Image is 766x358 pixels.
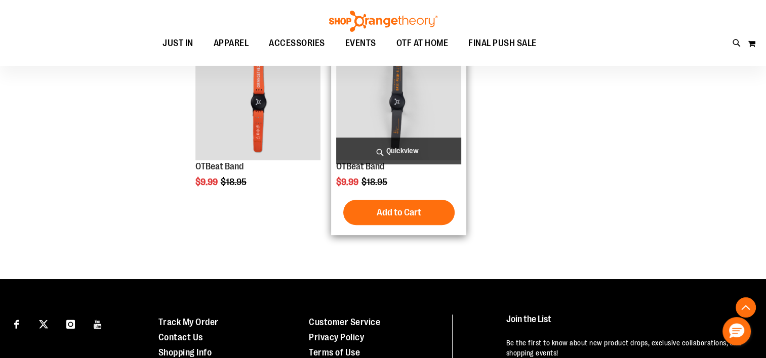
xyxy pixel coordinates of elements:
[386,32,459,55] a: OTF AT HOME
[506,338,746,358] p: Be the first to know about new product drops, exclusive collaborations, and shopping events!
[345,32,376,55] span: EVENTS
[39,320,48,329] img: Twitter
[377,207,421,218] span: Add to Cart
[195,35,320,162] a: OTBeat BandSALE
[8,315,25,332] a: Visit our Facebook page
[152,32,204,55] a: JUST IN
[468,32,537,55] span: FINAL PUSH SALE
[195,35,320,160] img: OTBeat Band
[336,177,360,187] span: $9.99
[736,297,756,318] button: Back To Top
[458,32,547,55] a: FINAL PUSH SALE
[309,317,380,327] a: Customer Service
[195,161,244,171] a: OTBeat Band
[343,200,455,225] button: Add to Cart
[396,32,449,55] span: OTF AT HOME
[158,332,203,342] a: Contact Us
[336,138,461,164] a: Quickview
[190,30,326,213] div: product
[163,32,193,55] span: JUST IN
[221,177,248,187] span: $18.95
[35,315,53,332] a: Visit our X page
[336,35,461,160] img: OTBeat Band
[195,177,219,187] span: $9.99
[506,315,746,333] h4: Join the List
[328,11,439,32] img: Shop Orangetheory
[269,32,325,55] span: ACCESSORIES
[336,161,384,171] a: OTBeat Band
[309,332,364,342] a: Privacy Policy
[158,317,219,327] a: Track My Order
[722,317,751,345] button: Hello, have a question? Let’s chat.
[62,315,79,332] a: Visit our Instagram page
[259,32,335,55] a: ACCESSORIES
[158,347,212,357] a: Shopping Info
[214,32,249,55] span: APPAREL
[204,32,259,55] a: APPAREL
[331,30,466,235] div: product
[361,177,389,187] span: $18.95
[309,347,360,357] a: Terms of Use
[335,32,386,55] a: EVENTS
[89,315,107,332] a: Visit our Youtube page
[336,35,461,162] a: OTBeat BandSALE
